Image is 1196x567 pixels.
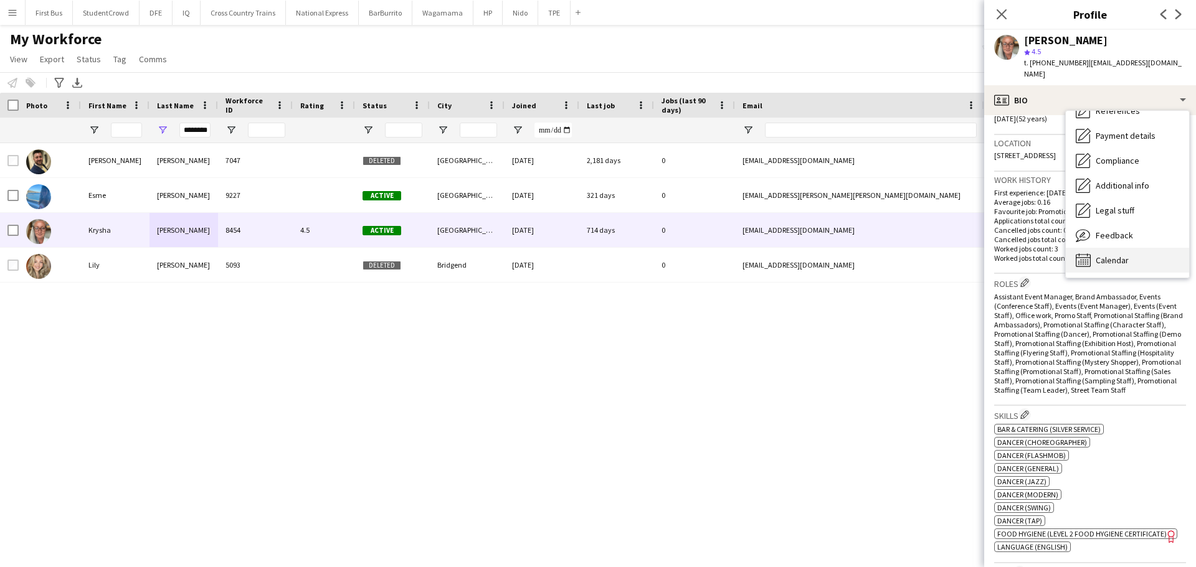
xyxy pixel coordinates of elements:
[997,438,1087,447] span: Dancer (Choreographer)
[534,123,572,138] input: Joined Filter Input
[765,123,977,138] input: Email Filter Input
[26,1,73,25] button: First Bus
[994,151,1056,160] span: [STREET_ADDRESS]
[994,276,1186,289] h3: Roles
[994,253,1186,263] p: Worked jobs total count: 4
[994,138,1186,149] h3: Location
[654,213,735,247] div: 0
[1096,105,1140,116] span: References
[1024,58,1089,67] span: t. [PHONE_NUMBER]
[997,477,1046,486] span: Dancer (Jazz)
[293,213,355,247] div: 4.5
[157,101,194,110] span: Last Name
[997,451,1066,460] span: Dancer (Flashmob)
[1024,35,1108,46] div: [PERSON_NAME]
[430,248,505,282] div: Bridgend
[7,260,19,271] input: Row Selection is disabled for this row (unchecked)
[81,143,149,177] div: [PERSON_NAME]
[579,143,654,177] div: 2,181 days
[35,51,69,67] a: Export
[81,178,149,212] div: Esme
[72,51,106,67] a: Status
[994,216,1186,225] p: Applications total count: 7
[994,225,1186,235] p: Cancelled jobs count: 0
[505,213,579,247] div: [DATE]
[579,178,654,212] div: 321 days
[654,178,735,212] div: 0
[218,213,293,247] div: 8454
[512,101,536,110] span: Joined
[997,424,1101,434] span: Bar & Catering (Silver service)
[52,75,67,90] app-action-btn: Advanced filters
[994,207,1186,216] p: Favourite job: Promotional Staffing (Brand Ambassadors)
[512,124,523,136] button: Open Filter Menu
[430,143,505,177] div: [GEOGRAPHIC_DATA]
[505,248,579,282] div: [DATE]
[179,123,211,138] input: Last Name Filter Input
[997,529,1167,538] span: Food Hygiene (Level 2 Food Hygiene Certificate)
[430,178,505,212] div: [GEOGRAPHIC_DATA]
[26,149,51,174] img: Christopher Sullivan
[26,184,51,209] img: Esme Sullivan
[1066,123,1189,148] div: Payment details
[218,248,293,282] div: 5093
[149,178,218,212] div: [PERSON_NAME]
[437,124,448,136] button: Open Filter Menu
[994,292,1183,395] span: Assistant Event Manager, Brand Ambassador, Events (Conference Staff), Events (Event Manager), Eve...
[735,248,984,282] div: [EMAIL_ADDRESS][DOMAIN_NAME]
[994,197,1186,207] p: Average jobs: 0.16
[460,123,497,138] input: City Filter Input
[201,1,286,25] button: Cross Country Trains
[77,54,101,65] span: Status
[735,143,984,177] div: [EMAIL_ADDRESS][DOMAIN_NAME]
[248,123,285,138] input: Workforce ID Filter Input
[359,1,412,25] button: BarBurrito
[363,124,374,136] button: Open Filter Menu
[7,155,19,166] input: Row Selection is disabled for this row (unchecked)
[1066,98,1189,123] div: References
[88,101,126,110] span: First Name
[997,516,1042,525] span: Dancer (Tap)
[994,174,1186,185] h3: Work history
[579,213,654,247] div: 714 days
[173,1,201,25] button: IQ
[994,408,1186,421] h3: Skills
[735,213,984,247] div: [EMAIL_ADDRESS][DOMAIN_NAME]
[1066,198,1189,223] div: Legal stuff
[654,143,735,177] div: 0
[1066,223,1189,248] div: Feedback
[108,51,131,67] a: Tag
[149,213,218,247] div: [PERSON_NAME]
[984,6,1196,22] h3: Profile
[140,1,173,25] button: DFE
[587,101,615,110] span: Last job
[437,101,452,110] span: City
[218,178,293,212] div: 9227
[286,1,359,25] button: National Express
[26,219,51,244] img: Krysha Osullivan
[1024,58,1182,78] span: | [EMAIL_ADDRESS][DOMAIN_NAME]
[997,464,1059,473] span: Dancer (General)
[363,156,401,166] span: Deleted
[81,248,149,282] div: Lily
[149,248,218,282] div: [PERSON_NAME]
[113,54,126,65] span: Tag
[503,1,538,25] button: Nido
[994,188,1186,197] p: First experience: [DATE]
[225,96,270,115] span: Workforce ID
[10,30,102,49] span: My Workforce
[654,248,735,282] div: 0
[300,101,324,110] span: Rating
[385,123,422,138] input: Status Filter Input
[735,178,984,212] div: [EMAIL_ADDRESS][PERSON_NAME][PERSON_NAME][DOMAIN_NAME]
[26,254,51,279] img: Lily Sullivan
[743,124,754,136] button: Open Filter Menu
[111,123,142,138] input: First Name Filter Input
[134,51,172,67] a: Comms
[1096,255,1129,266] span: Calendar
[139,54,167,65] span: Comms
[363,191,401,200] span: Active
[997,503,1051,512] span: Dancer (Swing)
[149,143,218,177] div: [PERSON_NAME]
[1066,248,1189,273] div: Calendar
